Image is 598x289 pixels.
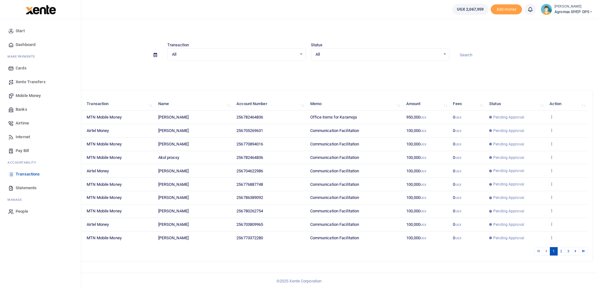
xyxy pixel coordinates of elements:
a: Add money [491,7,522,11]
span: 0 [453,236,461,240]
span: MTN Mobile Money [87,115,122,119]
small: UGX [420,170,426,173]
li: Ac [5,158,76,167]
small: UGX [420,156,426,160]
span: Pending Approval [493,222,524,227]
input: Search [454,50,593,60]
span: Communication Facilitation [310,209,359,213]
span: 0 [453,155,461,160]
span: Mobile Money [16,93,41,99]
small: UGX [455,116,461,119]
span: Pending Approval [493,128,524,134]
span: 100,000 [406,236,427,240]
span: Pending Approval [493,235,524,241]
img: profile-user [541,4,552,15]
span: Statements [16,185,37,191]
small: UGX [455,129,461,133]
a: Mobile Money [5,89,76,103]
span: countability [12,160,36,165]
small: UGX [420,196,426,200]
span: Airtel Money [87,128,109,133]
input: select period [24,50,149,60]
span: Xente Transfers [16,79,46,85]
li: M [5,52,76,61]
span: Pay Bill [16,148,29,154]
span: 100,000 [406,195,427,200]
span: MTN Mobile Money [87,236,122,240]
span: 256780262754 [236,209,263,213]
span: Communication Facilitation [310,222,359,227]
span: [PERSON_NAME] [158,169,189,173]
span: Communication Facilitation [310,128,359,133]
small: UGX [455,156,461,160]
small: UGX [455,236,461,240]
a: Internet [5,130,76,144]
th: Transaction: activate to sort column ascending [83,97,155,111]
span: 256703809965 [236,222,263,227]
span: 0 [453,128,461,133]
small: UGX [420,210,426,213]
span: Pending Approval [493,168,524,174]
img: logo-large [26,5,56,14]
a: Cards [5,61,76,75]
span: Pending Approval [493,155,524,160]
small: [PERSON_NAME] [555,4,593,9]
th: Fees: activate to sort column ascending [449,97,486,111]
span: [PERSON_NAME] [158,236,189,240]
span: Cards [16,65,27,71]
span: 256776887748 [236,182,263,187]
small: UGX [420,143,426,146]
span: 256705269631 [236,128,263,133]
th: Status: activate to sort column ascending [486,97,546,111]
span: Communication Facilitation [310,142,359,146]
small: UGX [420,129,426,133]
span: [PERSON_NAME] [158,115,189,119]
span: 100,000 [406,155,427,160]
p: Download [24,68,593,74]
span: Airtel Money [87,222,109,227]
span: MTN Mobile Money [87,195,122,200]
small: UGX [455,143,461,146]
span: ake Payments [11,54,35,59]
span: 100,000 [406,142,427,146]
small: UGX [420,183,426,186]
span: Communication Facilitation [310,182,359,187]
a: Transactions [5,167,76,181]
span: 100,000 [406,169,427,173]
small: UGX [420,223,426,226]
th: Memo: activate to sort column ascending [307,97,403,111]
li: M [5,195,76,205]
a: Pay Bill [5,144,76,158]
span: Airtel Money [87,169,109,173]
a: Banks [5,103,76,116]
span: Banks [16,106,27,113]
span: [PERSON_NAME] [158,209,189,213]
span: UGX 2,067,959 [457,6,484,13]
span: 0 [453,182,461,187]
span: MTN Mobile Money [87,182,122,187]
span: anage [11,197,22,202]
small: UGX [455,170,461,173]
span: Office items for Karamoja [310,115,357,119]
label: Status [311,42,323,48]
span: MTN Mobile Money [87,155,122,160]
span: 256786389092 [236,195,263,200]
span: [PERSON_NAME] [158,195,189,200]
small: UGX [455,210,461,213]
span: Communication Facilitation [310,169,359,173]
span: 0 [453,222,461,227]
a: logo-small logo-large logo-large [25,7,56,12]
small: UGX [420,116,426,119]
small: UGX [420,236,426,240]
a: People [5,205,76,218]
a: 3 [565,247,572,256]
th: Account Number: activate to sort column ascending [233,97,307,111]
small: UGX [455,183,461,186]
span: MTN Mobile Money [87,209,122,213]
a: Dashboard [5,38,76,52]
span: 100,000 [406,222,427,227]
span: [PERSON_NAME] [158,222,189,227]
span: Pending Approval [493,141,524,147]
a: Airtime [5,116,76,130]
span: MTN Mobile Money [87,142,122,146]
